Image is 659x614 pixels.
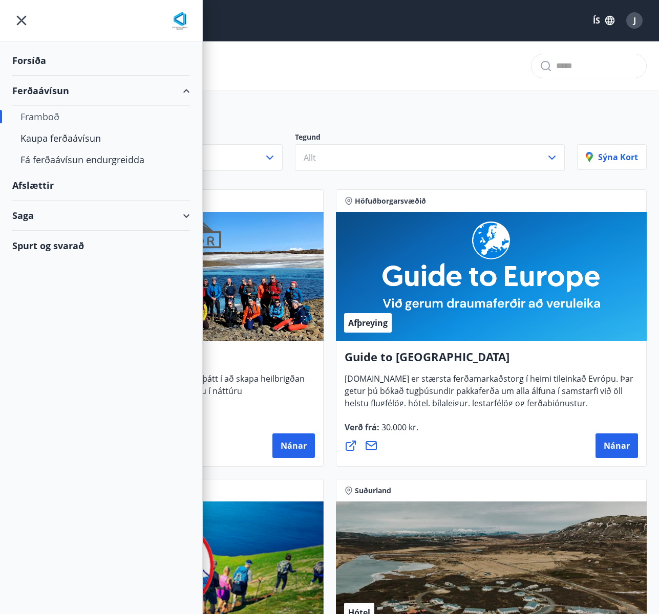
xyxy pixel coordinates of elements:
span: J [633,15,636,26]
p: Sýna kort [586,151,638,163]
span: [DOMAIN_NAME] er stærsta ferðamarkaðstorg í heimi tileinkað Evrópu. Þar getur þú bókað tugþúsundi... [345,373,633,417]
div: Spurt og svarað [12,231,190,260]
button: Nánar [596,433,638,458]
div: Ferðaávísun [12,76,190,106]
p: Tegund [295,132,565,144]
button: Allt [295,144,565,171]
span: Nánar [281,440,307,451]
span: Suðurland [355,486,391,496]
button: Nánar [272,433,315,458]
div: Fá ferðaávísun endurgreidda [20,149,182,170]
span: 30.000 kr. [379,422,418,433]
button: J [622,8,647,33]
span: Verð frá : [345,422,418,441]
div: Kaupa ferðaávísun [20,127,182,149]
div: Forsíða [12,46,190,76]
button: Sýna kort [577,144,647,170]
span: Afþreying [348,317,388,328]
div: Saga [12,201,190,231]
button: ÍS [587,11,620,30]
div: Afslættir [12,170,190,201]
span: Allt [304,152,316,163]
div: Framboð [20,106,182,127]
h4: Guide to [GEOGRAPHIC_DATA] [345,349,639,372]
span: Nánar [604,440,630,451]
span: Höfuðborgarsvæðið [355,196,426,206]
img: union_logo [169,11,190,32]
button: menu [12,11,31,30]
